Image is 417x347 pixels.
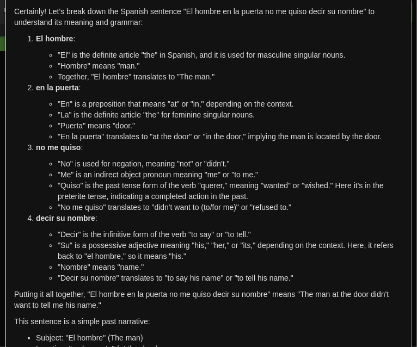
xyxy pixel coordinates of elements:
p: : [36,82,403,93]
li: "Me" is an indirect object pronoun meaning "me" or "to me." [58,169,403,180]
li: "Nombre" means "name." [58,262,403,272]
p: Certainly! Let's break down the Spanish sentence "El hombre en la puerta no me quiso decir su nom... [14,6,403,28]
li: "Quiso" is the past tense form of the verb "querer," meaning "wanted" or "wished." Here it's in t... [58,180,403,202]
p: Putting it all together, "El hombre en la puerta no me quiso decir su nombre" means "The man at t... [14,289,403,311]
li: "Decir" is the infinitive form of the verb "to say" or "to tell." [58,229,403,240]
li: "La" is the definite article "the" for feminine singular nouns. [58,109,403,120]
li: "Hombre" means "man." [58,60,403,71]
strong: decir su nombre [36,214,95,222]
li: "No" is used for negation, meaning "not" or "didn't." [58,158,403,169]
li: "Su" is a possessive adjective meaning "his," "her," or "its," depending on the context. Here, it... [58,240,403,262]
li: "Puerta" means "door." [58,120,403,131]
li: Subject: "El hombre" (The man) [36,332,403,343]
li: Together, "El hombre" translates to "The man." [58,71,403,82]
strong: no me quiso [36,143,81,152]
p: : [36,213,403,224]
strong: El hombre [36,34,73,43]
li: "El" is the definite article "the" in Spanish, and it is used for masculine singular nouns. [58,49,403,60]
li: "No me quiso" translates to "didn't want to (to/for me)" or "refused to." [58,202,403,213]
p: : [36,142,403,153]
li: "En" is a preposition that means "at" or "in," depending on the context. [58,98,403,109]
p: This sentence is a simple past narrative: [14,316,403,327]
p: : [36,33,403,44]
strong: en la puerta [36,83,79,92]
li: "En la puerta" translates to "at the door" or "in the door," implying the man is located by the d... [58,131,403,142]
li: "Decir su nombre" translates to "to say his name" or "to tell his name." [58,272,403,283]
